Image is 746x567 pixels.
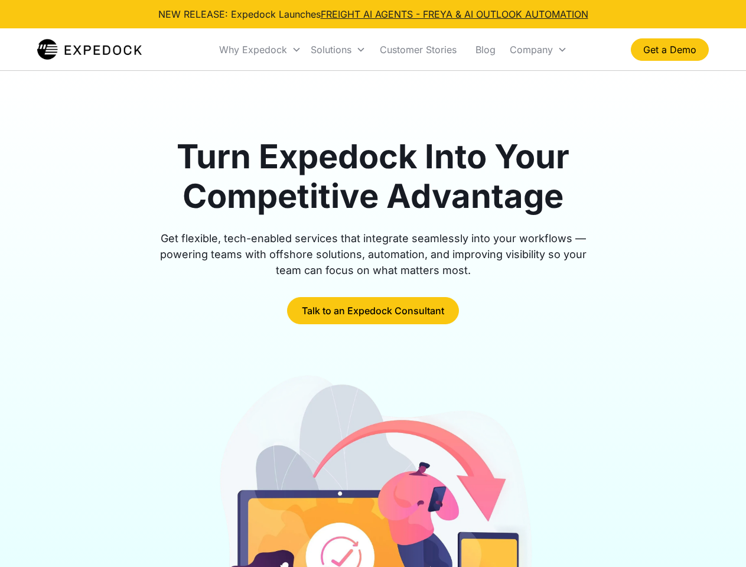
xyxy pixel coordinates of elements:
[158,7,588,21] div: NEW RELEASE: Expedock Launches
[631,38,709,61] a: Get a Demo
[466,30,505,70] a: Blog
[510,44,553,56] div: Company
[37,38,142,61] img: Expedock Logo
[214,30,306,70] div: Why Expedock
[311,44,351,56] div: Solutions
[321,8,588,20] a: FREIGHT AI AGENTS - FREYA & AI OUTLOOK AUTOMATION
[146,230,600,278] div: Get flexible, tech-enabled services that integrate seamlessly into your workflows — powering team...
[306,30,370,70] div: Solutions
[687,510,746,567] iframe: Chat Widget
[370,30,466,70] a: Customer Stories
[219,44,287,56] div: Why Expedock
[146,137,600,216] h1: Turn Expedock Into Your Competitive Advantage
[505,30,572,70] div: Company
[287,297,459,324] a: Talk to an Expedock Consultant
[37,38,142,61] a: home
